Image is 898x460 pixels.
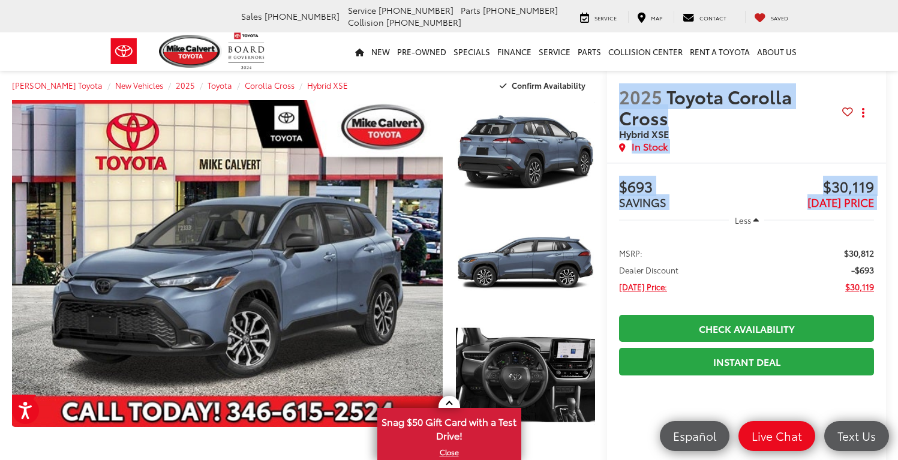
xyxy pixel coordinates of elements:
[115,80,163,91] a: New Vehicles
[454,210,596,317] img: 2025 Toyota Corolla Cross Hybrid XSE
[660,421,729,451] a: Español
[619,348,874,375] a: Instant Deal
[574,32,605,71] a: Parts
[619,281,667,293] span: [DATE] Price:
[245,80,295,91] a: Corolla Cross
[619,83,662,109] span: 2025
[454,321,596,428] img: 2025 Toyota Corolla Cross Hybrid XSE
[12,395,36,414] a: Get Price Drop Alert
[101,32,146,71] img: Toyota
[845,281,874,293] span: $30,119
[12,100,443,427] a: Expand Photo 0
[651,14,662,22] span: Map
[844,247,874,259] span: $30,812
[456,323,595,427] a: Expand Photo 3
[632,140,668,154] span: In Stock
[746,428,808,443] span: Live Chat
[619,264,678,276] span: Dealer Discount
[241,10,262,22] span: Sales
[619,83,792,130] span: Toyota Corolla Cross
[368,32,394,71] a: New
[461,4,480,16] span: Parts
[667,428,722,443] span: Español
[8,99,447,428] img: 2025 Toyota Corolla Cross Hybrid XSE
[176,80,195,91] a: 2025
[379,409,520,446] span: Snag $50 Gift Card with a Test Drive!
[450,32,494,71] a: Specials
[686,32,753,71] a: Rent a Toyota
[454,99,596,206] img: 2025 Toyota Corolla Cross Hybrid XSE
[853,103,874,124] button: Actions
[605,32,686,71] a: Collision Center
[771,14,788,22] span: Saved
[159,35,223,68] img: Mike Calvert Toyota
[619,179,746,197] span: $693
[619,127,669,140] span: Hybrid XSE
[571,11,626,23] a: Service
[628,11,671,23] a: Map
[619,247,642,259] span: MSRP:
[747,179,874,197] span: $30,119
[674,11,735,23] a: Contact
[824,421,889,451] a: Text Us
[831,428,882,443] span: Text Us
[352,32,368,71] a: Home
[394,32,450,71] a: Pre-Owned
[753,32,800,71] a: About Us
[729,209,765,231] button: Less
[386,16,461,28] span: [PHONE_NUMBER]
[594,14,617,22] span: Service
[619,315,874,342] a: Check Availability
[735,215,751,226] span: Less
[456,100,595,205] a: Expand Photo 1
[483,4,558,16] span: [PHONE_NUMBER]
[348,16,384,28] span: Collision
[619,194,666,210] span: SAVINGS
[851,264,874,276] span: -$693
[307,80,348,91] a: Hybrid XSE
[745,11,797,23] a: My Saved Vehicles
[512,80,585,91] span: Confirm Availability
[348,4,376,16] span: Service
[738,421,815,451] a: Live Chat
[699,14,726,22] span: Contact
[535,32,574,71] a: Service
[265,10,340,22] span: [PHONE_NUMBER]
[494,32,535,71] a: Finance
[379,4,453,16] span: [PHONE_NUMBER]
[493,75,596,96] button: Confirm Availability
[456,211,595,315] a: Expand Photo 2
[862,108,864,118] span: dropdown dots
[12,80,103,91] a: [PERSON_NAME] Toyota
[208,80,232,91] a: Toyota
[807,194,874,210] span: [DATE] PRICE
